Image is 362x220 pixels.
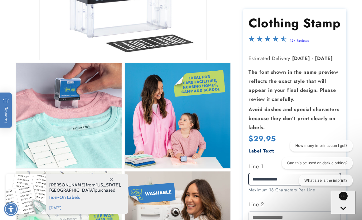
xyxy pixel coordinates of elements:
strong: - [312,55,313,62]
label: Line 1 [249,161,341,171]
strong: [DATE] [292,55,310,62]
p: Estimated Delivery: [249,54,341,63]
strong: The font shown in the name preview reflects the exact style that will appear in your final design... [249,68,338,102]
div: Maximum 18 Characters Per Line [249,187,341,193]
strong: [DATE] [315,55,333,62]
span: [DATE] [49,205,121,211]
span: [PERSON_NAME] [49,182,86,188]
span: from , purchased [49,182,121,193]
label: Line 2 [249,199,341,209]
iframe: Gorgias live chat messenger [331,191,356,214]
span: [US_STATE] [95,182,120,188]
a: 124 Reviews - open in a new tab [290,38,309,43]
strong: Avoid dashes and special characters because they don’t print clearly on labels. [249,106,339,131]
div: Accessibility Menu [4,202,18,216]
span: Iron-On Labels [49,193,121,201]
iframe: Gorgias live chat conversation starters [277,140,356,192]
label: Label Text: [249,147,275,154]
span: [GEOGRAPHIC_DATA] [49,187,95,193]
span: 4.4-star overall rating [249,37,287,44]
span: $29.95 [249,133,276,144]
h1: Clothing Stamp [249,15,341,31]
span: Rewards [3,97,9,123]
